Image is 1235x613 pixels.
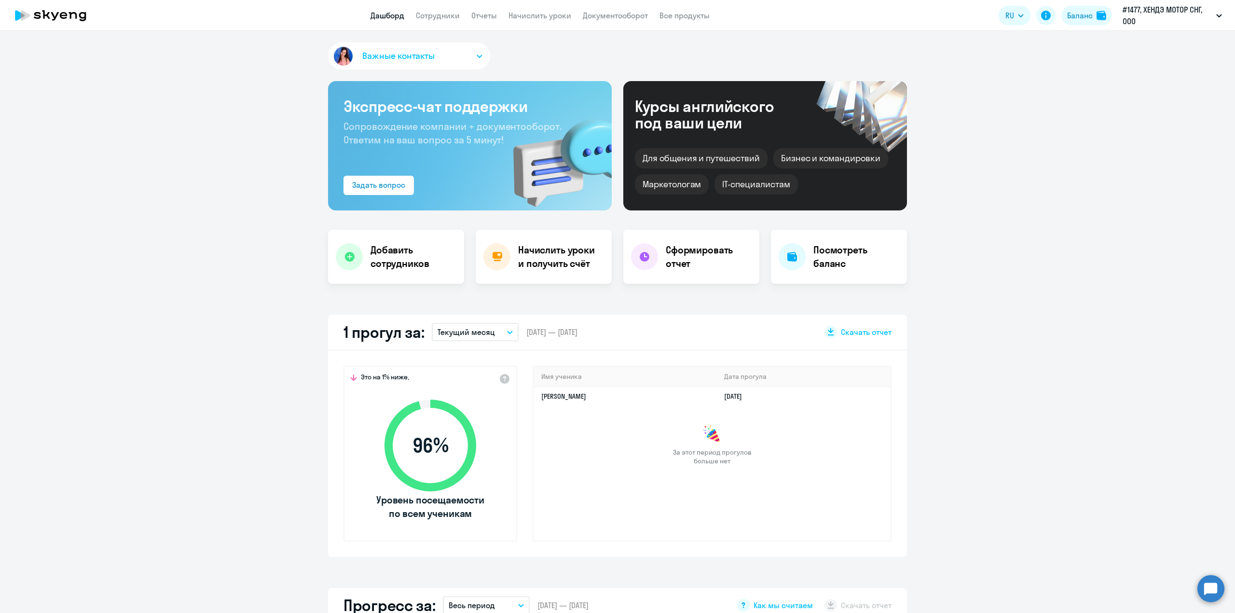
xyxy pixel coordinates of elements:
button: Балансbalance [1061,6,1112,25]
span: Скачать отчет [841,327,892,337]
div: Баланс [1067,10,1093,21]
h4: Сформировать отчет [666,243,752,270]
div: Маркетологам [635,174,709,195]
a: [DATE] [724,392,750,401]
span: Уровень посещаемости по всем ученикам [375,493,486,520]
span: Сопровождение компании + документооборот. Ответим на ваш вопрос за 5 минут! [343,120,562,146]
img: bg-img [499,102,612,210]
img: balance [1097,11,1106,20]
a: Сотрудники [416,11,460,20]
a: Документооборот [583,11,648,20]
div: Для общения и путешествий [635,148,768,168]
span: Как мы считаем [754,600,813,611]
th: Дата прогула [716,367,891,387]
th: Имя ученика [534,367,716,387]
button: Важные контакты [328,42,490,70]
h2: 1 прогул за: [343,322,424,342]
a: Все продукты [659,11,710,20]
div: Курсы английского под ваши цели [635,98,800,131]
button: Текущий месяц [432,323,519,341]
p: #1477, ХЕНДЭ МОТОР СНГ, ООО [1123,4,1212,27]
a: Дашборд [370,11,404,20]
span: [DATE] — [DATE] [537,600,589,611]
span: RU [1005,10,1014,21]
div: Бизнес и командировки [773,148,888,168]
button: #1477, ХЕНДЭ МОТОР СНГ, ООО [1118,4,1227,27]
span: 96 % [375,434,486,457]
div: Задать вопрос [352,179,405,191]
img: avatar [332,45,355,68]
h4: Посмотреть баланс [813,243,899,270]
div: IT-специалистам [714,174,797,195]
button: Задать вопрос [343,176,414,195]
span: [DATE] — [DATE] [526,327,577,337]
span: За этот период прогулов больше нет [672,448,753,465]
h4: Добавить сотрудников [370,243,456,270]
span: Важные контакты [362,50,435,62]
button: RU [999,6,1030,25]
a: Начислить уроки [508,11,571,20]
a: [PERSON_NAME] [541,392,586,401]
img: congrats [702,425,722,444]
h4: Начислить уроки и получить счёт [518,243,602,270]
p: Весь период [449,599,495,611]
p: Текущий месяц [438,326,495,338]
a: Отчеты [471,11,497,20]
span: Это на 1% ниже, [361,373,409,384]
h3: Экспресс-чат поддержки [343,97,596,116]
